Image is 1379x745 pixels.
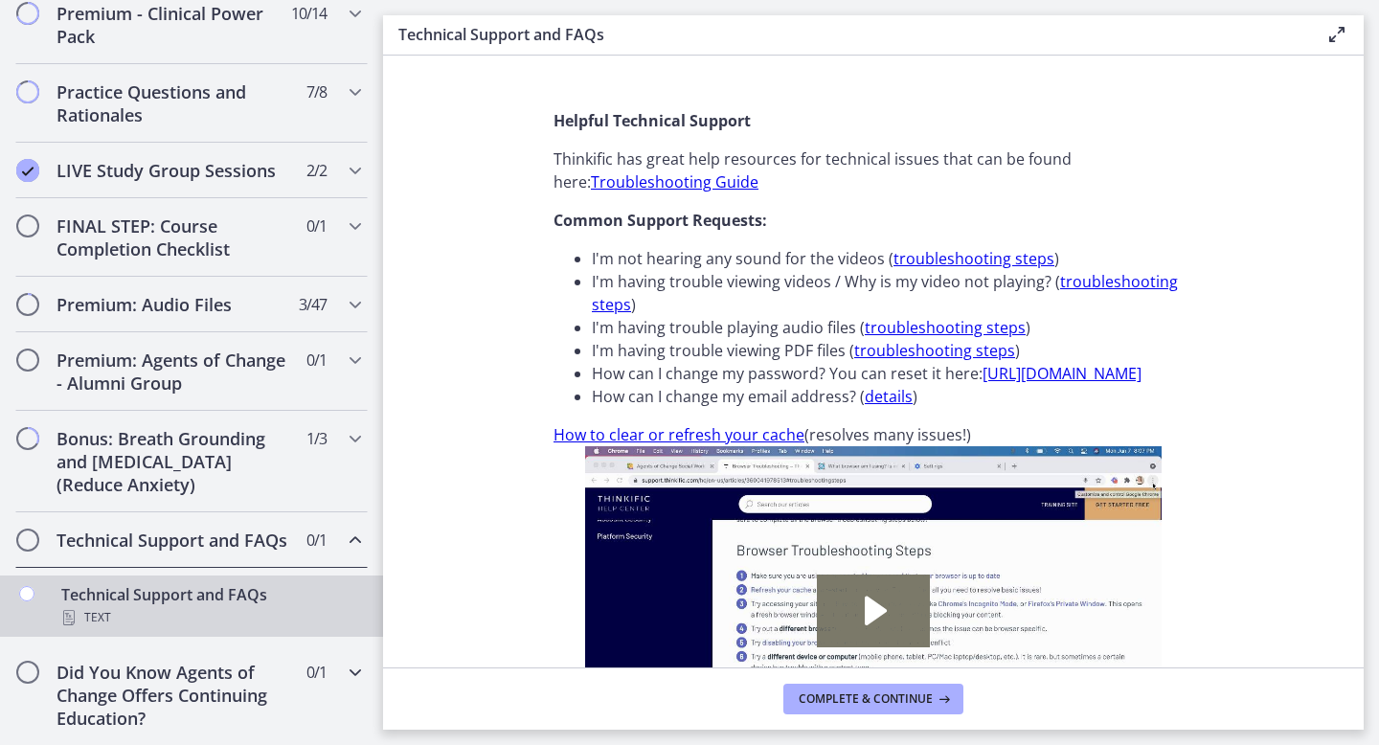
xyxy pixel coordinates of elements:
span: 3 / 47 [299,293,327,316]
span: 10 / 14 [291,2,327,25]
span: 0 / 1 [306,661,327,684]
h2: Premium: Audio Files [57,293,290,316]
h2: Did You Know Agents of Change Offers Continuing Education? [57,661,290,730]
a: troubleshooting steps [865,317,1026,338]
a: details [865,386,913,407]
button: Show settings menu [535,329,572,360]
a: troubleshooting steps [893,248,1054,269]
h2: Practice Questions and Rationales [57,80,290,126]
p: Thinkific has great help resources for technical issues that can be found here: [554,147,1193,193]
button: Complete & continue [783,684,963,714]
h3: Technical Support and FAQs [398,23,1295,46]
button: Play Video: c2vc7gtgqj4mguj7ic2g.mp4 [263,128,375,200]
h2: Bonus: Breath Grounding and [MEDICAL_DATA] (Reduce Anxiety) [57,427,290,496]
span: 2 / 2 [306,159,327,182]
h2: FINAL STEP: Course Completion Checklist [57,214,290,260]
span: 1 / 3 [306,427,327,450]
a: How to clear or refresh your cache [554,424,804,445]
li: I'm having trouble playing audio files ( ) [592,316,1193,339]
span: 0 / 1 [306,529,327,552]
strong: Helpful Technical Support [554,110,751,131]
i: Completed [16,159,39,182]
div: Technical Support and FAQs [61,583,360,629]
span: Complete & continue [799,691,933,707]
h2: Premium: Agents of Change - Alumni Group [57,349,290,395]
div: Playbar [110,329,489,360]
a: troubleshooting steps [854,340,1015,361]
div: Text [61,606,360,629]
button: Play Video [32,329,68,360]
span: 0 / 1 [306,349,327,372]
h2: Premium - Clinical Power Pack [57,2,290,48]
a: [URL][DOMAIN_NAME] [983,363,1142,384]
li: I'm not hearing any sound for the videos ( ) [592,247,1193,270]
li: I'm having trouble viewing PDF files ( ) [592,339,1193,362]
span: 7 / 8 [306,80,327,103]
h2: Technical Support and FAQs [57,529,290,552]
li: I'm having trouble viewing videos / Why is my video not playing? ( ) [592,270,1193,316]
button: Fullscreen [572,329,608,360]
strong: Common Support Requests: [554,210,767,231]
li: How can I change my password? You can reset it here: [592,362,1193,385]
a: Troubleshooting Guide [591,171,758,192]
button: Mute [499,329,535,360]
h2: LIVE Study Group Sessions [57,159,290,182]
li: How can I change my email address? ( ) [592,385,1193,408]
div: (resolves many issues!) [554,109,1193,446]
span: 0 / 1 [306,214,327,237]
